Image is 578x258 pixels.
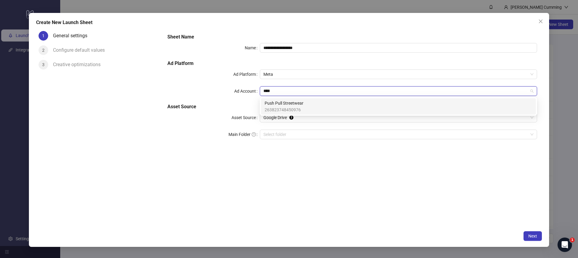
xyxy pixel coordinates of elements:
span: 263823748450976 [265,106,303,113]
div: Create New Launch Sheet [36,19,542,26]
span: Push Pull Streetwear [265,100,303,106]
span: 1 [42,33,45,38]
span: question-circle [252,132,256,137]
label: Ad Account [234,86,260,96]
span: close-circle [530,89,534,93]
h5: Asset Source [167,103,537,110]
button: Next [524,231,542,241]
span: 1 [570,238,575,242]
span: Next [528,234,537,238]
button: Close [536,17,545,26]
input: Ad Account [263,87,528,96]
span: Meta [263,70,533,79]
label: Name [245,43,260,53]
iframe: Intercom live chat [558,238,572,252]
h5: Sheet Name [167,33,537,41]
span: 2 [42,48,45,53]
div: Tooltip anchor [289,115,294,120]
div: Push Pull Streetwear [261,98,536,115]
div: General settings [53,31,92,41]
span: Google Drive [263,113,533,122]
div: Creative optimizations [53,60,105,69]
span: close [538,19,543,24]
h5: Ad Platform [167,60,537,67]
label: Ad Platform [233,69,260,79]
label: Main Folder [228,130,260,139]
div: Configure default values [53,45,110,55]
input: Name [260,43,537,53]
label: Asset Source [232,113,260,122]
span: 3 [42,62,45,67]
